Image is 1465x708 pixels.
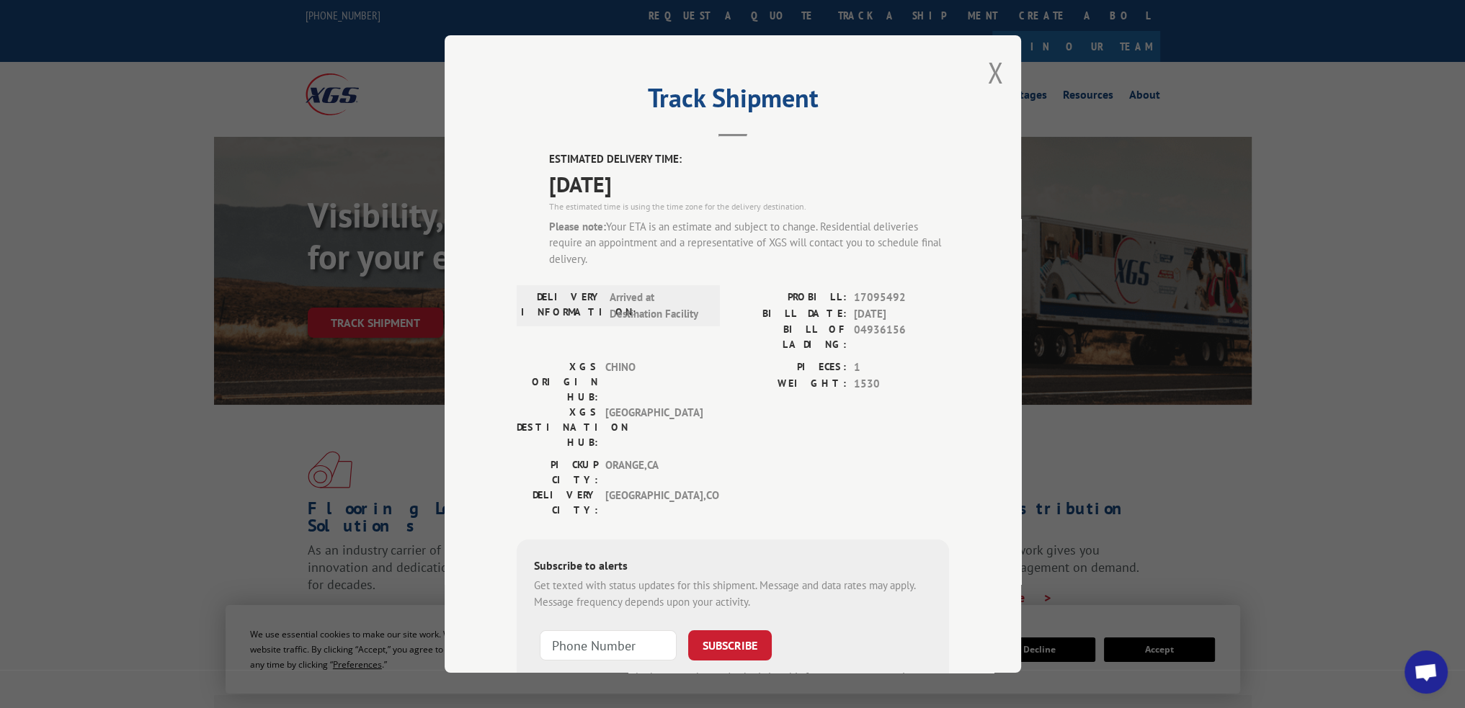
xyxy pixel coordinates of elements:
label: PIECES: [733,359,847,376]
label: XGS DESTINATION HUB: [517,405,598,450]
button: SUBSCRIBE [688,630,772,660]
span: 04936156 [854,322,949,352]
span: CHINO [605,359,703,405]
label: PROBILL: [733,290,847,306]
span: Arrived at Destination Facility [610,290,707,322]
span: [DATE] [549,168,949,200]
button: Close modal [987,53,1003,91]
input: Phone Number [540,630,677,660]
span: ORANGE , CA [605,457,703,488]
label: XGS ORIGIN HUB: [517,359,598,405]
div: The estimated time is using the time zone for the delivery destination. [549,200,949,213]
div: Open chat [1404,650,1448,694]
span: 1530 [854,376,949,393]
span: [GEOGRAPHIC_DATA] [605,405,703,450]
strong: Please note: [549,220,606,233]
label: PICKUP CITY: [517,457,598,488]
div: Your ETA is an estimate and subject to change. Residential deliveries require an appointment and ... [549,219,949,268]
strong: Note: [534,670,559,684]
label: DELIVERY INFORMATION: [521,290,602,322]
span: 17095492 [854,290,949,306]
div: Get texted with status updates for this shipment. Message and data rates may apply. Message frequ... [534,578,932,610]
label: WEIGHT: [733,376,847,393]
h2: Track Shipment [517,88,949,115]
div: Subscribe to alerts [534,557,932,578]
label: BILL DATE: [733,306,847,323]
span: 1 [854,359,949,376]
span: [DATE] [854,306,949,323]
label: BILL OF LADING: [733,322,847,352]
label: ESTIMATED DELIVERY TIME: [549,151,949,168]
span: [GEOGRAPHIC_DATA] , CO [605,488,703,518]
label: DELIVERY CITY: [517,488,598,518]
